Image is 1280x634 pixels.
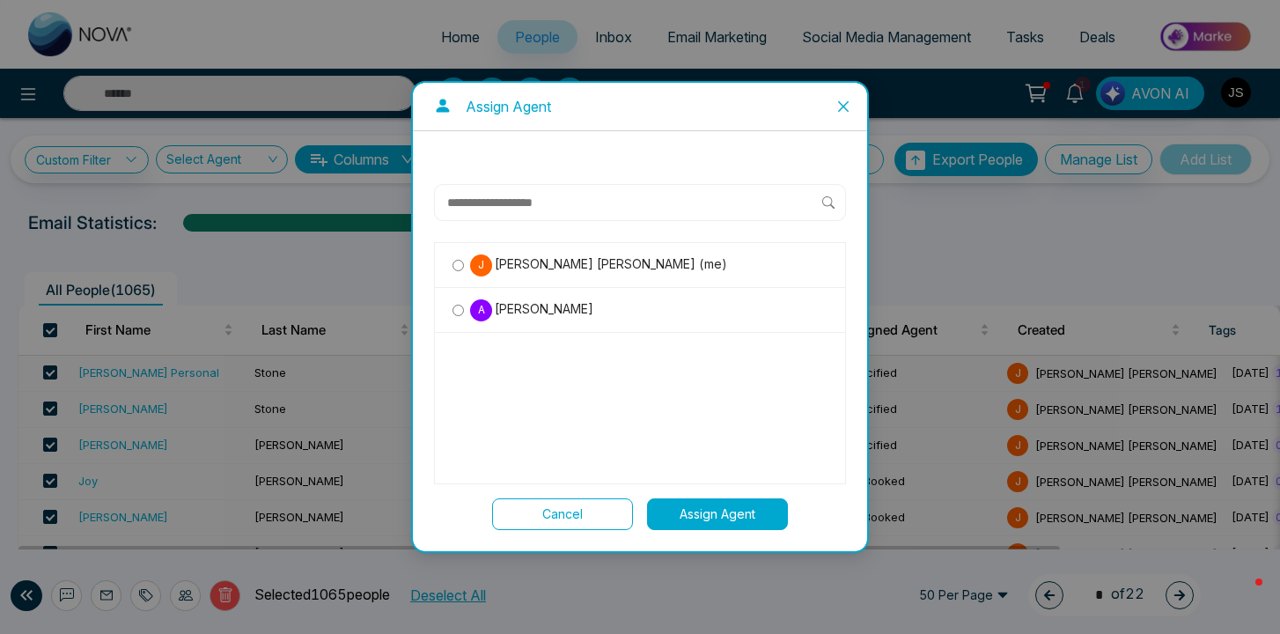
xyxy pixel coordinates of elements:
[492,254,727,274] span: [PERSON_NAME] [PERSON_NAME] (me)
[452,260,464,271] input: J[PERSON_NAME] [PERSON_NAME] (me)
[470,254,492,276] p: J
[647,498,788,530] button: Assign Agent
[836,100,850,114] span: close
[492,299,593,319] span: [PERSON_NAME]
[466,97,551,116] p: Assign Agent
[820,83,867,130] button: Close
[492,498,633,530] button: Cancel
[1220,574,1262,616] iframe: Intercom live chat
[452,305,464,316] input: A[PERSON_NAME]
[470,299,492,321] p: A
